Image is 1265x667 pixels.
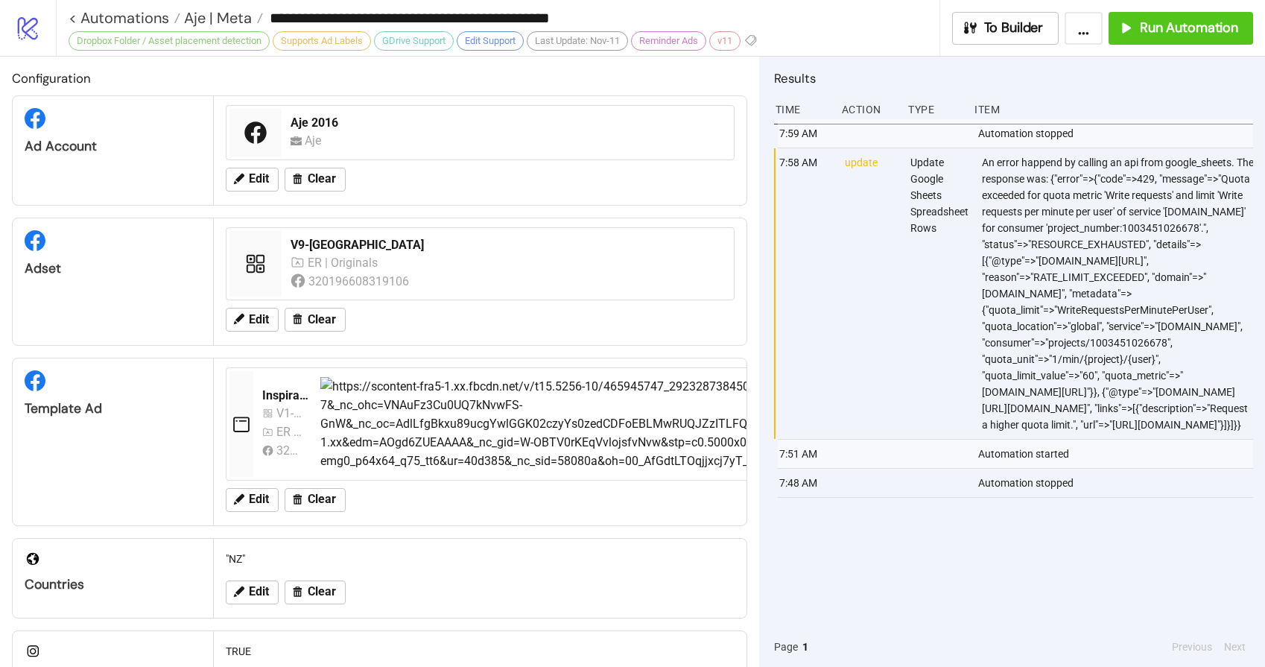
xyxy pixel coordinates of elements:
div: Inspirational_BAU_NewDrop_Polished_NovDrop2_SplendourGown_Pink_Video_20241114_Automatic_AU [262,388,308,404]
div: Template Ad [25,400,201,417]
div: Edit Support [457,31,524,51]
button: Previous [1167,639,1217,655]
div: 7:48 AM [778,469,834,497]
span: Edit [249,585,269,598]
div: Aje 2016 [291,115,725,131]
a: < Automations [69,10,180,25]
div: Automation stopped [977,119,1257,148]
div: Adset [25,260,201,277]
div: Time [774,95,830,124]
a: Aje | Meta [180,10,263,25]
span: Edit [249,172,269,186]
div: Countries [25,576,201,593]
span: Edit [249,493,269,506]
div: V9-[GEOGRAPHIC_DATA] [291,237,725,253]
span: Clear [308,585,336,598]
div: TRUE [220,637,741,666]
button: Clear [285,581,346,604]
div: "NZ" [220,545,741,573]
span: Clear [308,172,336,186]
div: Aje [305,131,328,150]
span: Clear [308,313,336,326]
button: Clear [285,488,346,512]
div: Dropbox Folder / Asset placement detection [69,31,270,51]
span: Run Automation [1140,19,1238,37]
div: Update Google Sheets Spreadsheet Rows [909,148,970,439]
button: Next [1220,639,1250,655]
span: To Builder [984,19,1044,37]
div: Automation started [977,440,1257,468]
div: ER | Originals [308,253,381,272]
div: Ad Account [25,138,201,155]
div: Automation stopped [977,469,1257,497]
span: Aje | Meta [180,8,252,28]
div: 320196608319106 [308,272,412,291]
div: GDrive Support [374,31,454,51]
button: Clear [285,168,346,192]
button: Run Automation [1109,12,1253,45]
span: Edit [249,313,269,326]
div: 7:58 AM [778,148,833,439]
div: Last Update: Nov-11 [527,31,628,51]
div: 320196608319106 [276,441,302,460]
div: Reminder Ads [631,31,706,51]
div: Item [973,95,1253,124]
div: Supports Ad Labels [273,31,371,51]
div: 7:51 AM [778,440,834,468]
div: update [843,148,898,439]
div: V1-[GEOGRAPHIC_DATA] [276,404,302,423]
button: Edit [226,308,279,332]
button: Clear [285,308,346,332]
button: Edit [226,168,279,192]
button: To Builder [952,12,1059,45]
img: https://scontent-fra5-1.xx.fbcdn.net/v/t15.5256-10/465945747_2923287384501050_5024639723655996933... [320,377,1164,471]
h2: Results [774,69,1253,88]
button: Edit [226,488,279,512]
h2: Configuration [12,69,747,88]
span: Page [774,639,798,655]
div: Action [840,95,896,124]
button: ... [1065,12,1103,45]
div: An error happend by calling an api from google_sheets. The response was: {"error"=>{"code"=>429, ... [980,148,1257,439]
span: Clear [308,493,336,506]
div: 7:59 AM [778,119,834,148]
div: Type [907,95,963,124]
button: 1 [798,639,813,655]
button: Edit [226,581,279,604]
div: v11 [709,31,741,51]
div: ER | Originals [276,423,302,441]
